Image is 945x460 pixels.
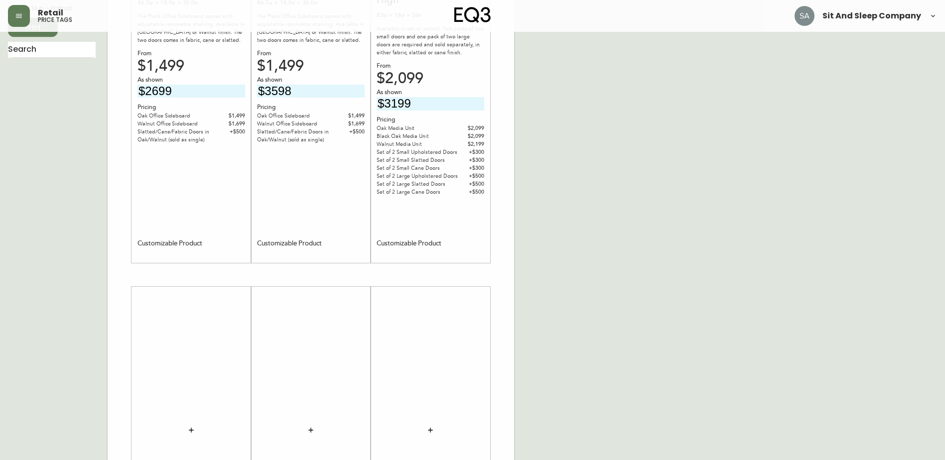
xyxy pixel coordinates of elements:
img: logo [454,7,491,23]
div: Customizable Product [377,239,441,248]
div: 18w × 18d × 19h [21,24,164,30]
div: Slatted/Cane/Fabric Doors in Oak/Walnut (sold as single) [137,128,229,144]
div: $1,499 [257,62,365,71]
h5: price tags [38,17,72,23]
div: + $300 [464,156,484,164]
div: Walnut Office Sideboard [137,120,229,128]
span: Retail [38,9,63,17]
span: As shown [377,88,404,97]
div: + $500 [464,188,484,196]
div: Slatted/Cane/Fabric Doors in Oak/Walnut (sold as single) [257,128,348,144]
div: Pricing [257,103,365,112]
input: Search [8,42,96,58]
div: + $300 [464,164,484,172]
div: Choose from black oak, oak, or walnut. [21,30,164,36]
div: Set of 2 Small Slatted Doors [377,156,464,164]
div: $1,499 [229,112,245,120]
span: As shown [257,76,284,85]
div: $2,099 [464,124,484,132]
div: + $500 [348,128,365,144]
div: $1,499 [348,112,365,120]
div: $499 [70,68,90,77]
div: Walnut Media Unit [377,140,464,148]
div: Set of 2 Large Cane Doors [377,188,464,196]
div: $1,499 [137,62,245,71]
div: $2,099 [464,132,484,140]
div: $2,199 [464,140,484,148]
div: Oak Media Unit [377,124,464,132]
div: Oak Office Sideboard [257,112,348,120]
div: + $500 [464,172,484,180]
div: + $500 [464,180,484,188]
div: Set of 2 Small Cane Doors [377,164,464,172]
div: Pricing [377,115,484,124]
span: As shown [137,76,164,85]
span: From [257,50,271,57]
div: Black Oak Media Unit [377,132,464,140]
input: price excluding $ [137,85,245,98]
div: Available in oak or walnut. Two packs of two small doors and one pack of two large doors are requ... [377,25,484,57]
span: Sit And Sleep Company [822,12,921,20]
input: price excluding $ [377,97,484,111]
div: Pricing [137,103,245,112]
div: Set of 2 Large Slatted Doors [377,180,464,188]
input: price excluding $ [129,65,164,77]
img: 2f63cb659aea8afe997ba7bb6e46bb57 [795,6,814,26]
input: price excluding $ [257,85,365,98]
div: $2,099 [377,74,484,83]
div: $1,699 [348,120,365,128]
div: + $500 [229,128,245,144]
div: Sage End Table [21,15,164,24]
span: From [377,62,391,70]
div: $1,699 [229,120,245,128]
div: + $300 [464,148,484,156]
span: From [137,50,151,57]
div: Set of 2 Large Upholstered Doors [377,172,464,180]
div: Set of 2 Small Upholstered Doors [377,148,464,156]
div: Walnut Office Sideboard [257,120,348,128]
div: Customizable Product [137,239,202,248]
div: Oak Office Sideboard [137,112,229,120]
div: As shown [100,68,124,77]
div: From [53,68,66,77]
div: Customizable Product [257,239,322,248]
